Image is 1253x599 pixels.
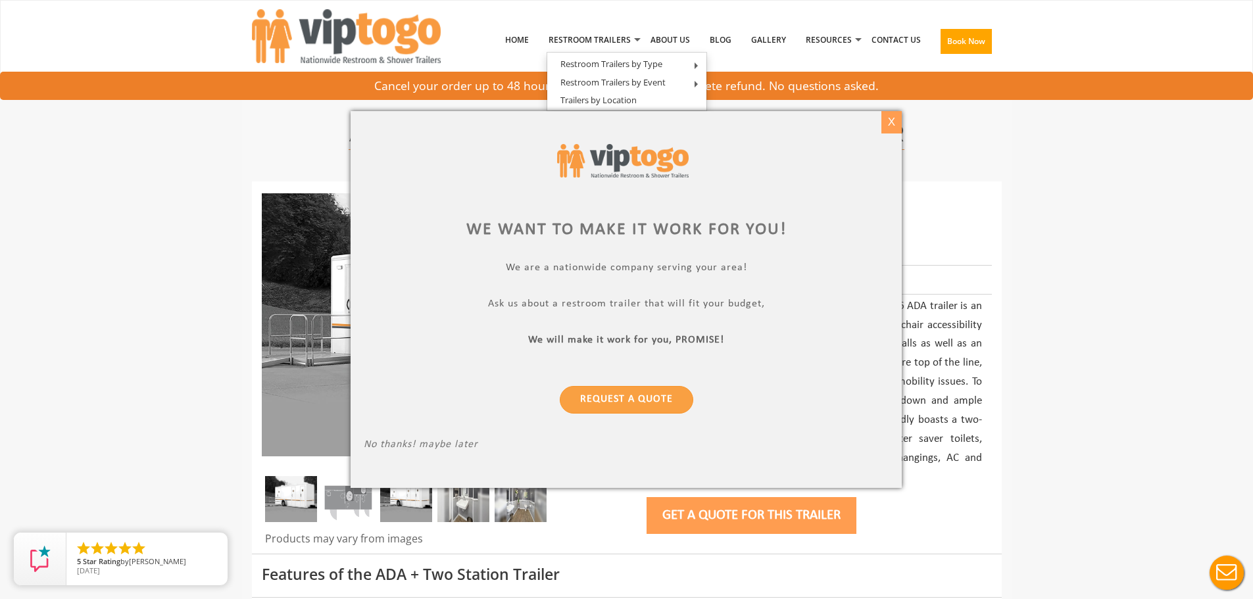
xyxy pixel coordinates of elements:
[364,262,889,277] p: We are a nationwide company serving your area!
[76,540,91,556] li: 
[117,540,133,556] li: 
[77,558,217,567] span: by
[881,111,902,133] div: X
[560,386,693,414] a: Request a Quote
[364,439,889,454] p: No thanks! maybe later
[529,335,725,345] b: We will make it work for you, PROMISE!
[77,556,81,566] span: 5
[364,298,889,313] p: Ask us about a restroom trailer that will fit your budget,
[129,556,186,566] span: [PERSON_NAME]
[89,540,105,556] li: 
[103,540,119,556] li: 
[1200,546,1253,599] button: Live Chat
[27,546,53,572] img: Review Rating
[77,565,100,575] span: [DATE]
[83,556,120,566] span: Star Rating
[131,540,147,556] li: 
[364,218,889,242] div: We want to make it work for you!
[557,144,689,178] img: viptogo logo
